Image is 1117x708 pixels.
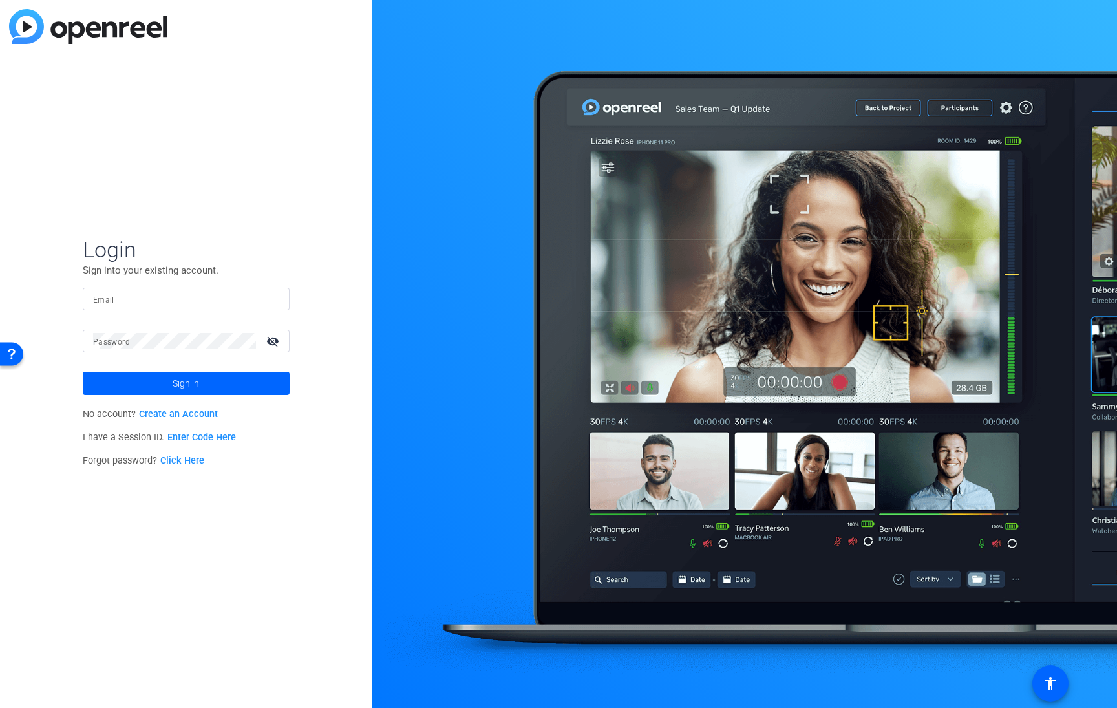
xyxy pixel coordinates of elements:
mat-label: Email [93,295,114,305]
span: Forgot password? [83,455,204,466]
span: I have a Session ID. [83,432,236,443]
span: Sign in [173,367,199,400]
mat-icon: visibility_off [259,332,290,350]
input: Enter Email Address [93,291,279,306]
mat-icon: accessibility [1043,676,1058,691]
a: Enter Code Here [167,432,236,443]
a: Create an Account [139,409,218,420]
span: Login [83,236,290,263]
p: Sign into your existing account. [83,263,290,277]
a: Click Here [160,455,204,466]
span: No account? [83,409,218,420]
mat-label: Password [93,338,130,347]
button: Sign in [83,372,290,395]
img: blue-gradient.svg [9,9,167,44]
